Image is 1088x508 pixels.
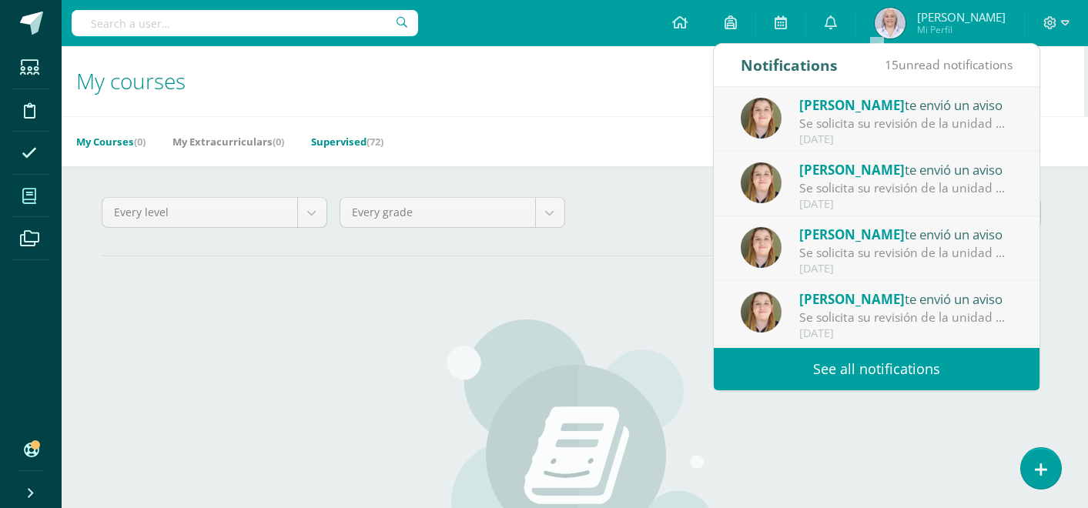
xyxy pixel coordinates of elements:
img: 97acd9fb5958ae2d2af5ec0280c1aec2.png [875,8,906,38]
span: [PERSON_NAME] [917,9,1006,25]
div: Se solicita su revisión de la unidad Unidad 3 para el curso Comunicación y Lenguaje L3 Inglés Sex... [799,115,1013,132]
span: (0) [134,135,146,149]
span: [PERSON_NAME] [799,226,905,243]
a: See all notifications [714,348,1039,390]
img: 8d4411372ba76b6fde30d429beabe48a.png [741,227,782,268]
a: My Extracurriculars(0) [172,129,284,154]
div: Se solicita su revisión de la unidad Unidad 3 para el curso Comunicación y Lenguaje L3 Inglés Sex... [799,179,1013,197]
img: 8d4411372ba76b6fde30d429beabe48a.png [741,162,782,203]
img: 8d4411372ba76b6fde30d429beabe48a.png [741,292,782,333]
img: 8d4411372ba76b6fde30d429beabe48a.png [741,98,782,139]
span: [PERSON_NAME] [799,96,905,114]
div: te envió un aviso [799,289,1013,309]
div: [DATE] [799,327,1013,340]
div: Se solicita su revisión de la unidad Unidad 3 para el curso Comunicación y Lenguaje L3 Inglés Qui... [799,309,1013,326]
div: Notifications [741,44,838,86]
a: Supervised(72) [311,129,383,154]
a: My Courses(0) [76,129,146,154]
span: Every grade [352,198,524,227]
span: (72) [367,135,383,149]
span: [PERSON_NAME] [799,290,905,308]
div: [DATE] [799,262,1013,276]
a: Every grade [340,198,564,227]
span: Every level [114,198,286,227]
input: Search a user… [72,10,418,36]
span: 15 [885,56,899,73]
span: [PERSON_NAME] [799,161,905,179]
div: te envió un aviso [799,224,1013,244]
div: [DATE] [799,198,1013,211]
div: te envió un aviso [799,95,1013,115]
span: (0) [273,135,284,149]
div: [DATE] [799,133,1013,146]
span: Mi Perfil [917,23,1006,36]
div: Se solicita su revisión de la unidad Unidad 3 para el curso Comunicación y Lenguaje L3 Inglés Sex... [799,244,1013,262]
span: My courses [76,66,186,95]
a: Every level [102,198,326,227]
span: unread notifications [885,56,1013,73]
div: te envió un aviso [799,159,1013,179]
